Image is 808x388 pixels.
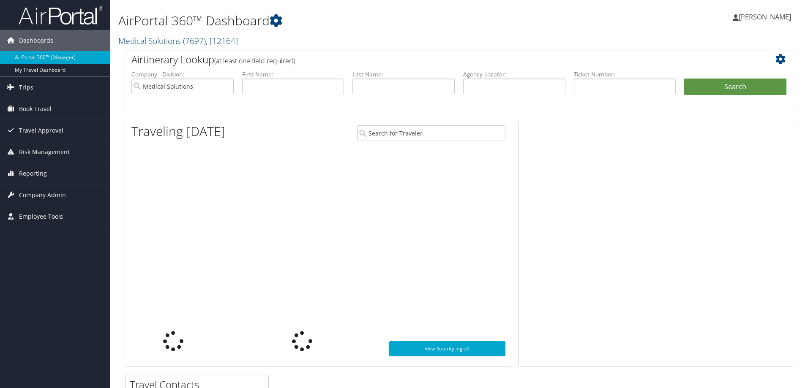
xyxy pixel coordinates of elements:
[19,30,53,51] span: Dashboards
[131,70,234,79] label: Company - Division:
[739,12,791,22] span: [PERSON_NAME]
[118,35,238,46] a: Medical Solutions
[19,98,52,119] span: Book Travel
[19,163,47,184] span: Reporting
[214,56,295,65] span: (at least one field required)
[183,35,206,46] span: ( 7697 )
[352,70,455,79] label: Last Name:
[118,12,573,30] h1: AirPortal 360™ Dashboard
[684,79,786,95] button: Search
[131,52,731,67] h2: Airtinerary Lookup
[19,120,63,141] span: Travel Approval
[19,5,103,25] img: airportal-logo.png
[574,70,676,79] label: Ticket Number:
[242,70,344,79] label: First Name:
[463,70,565,79] label: Agency Locator:
[389,341,505,356] a: View SecurityLogic®
[206,35,238,46] span: , [ 12164 ]
[357,125,505,141] input: Search for Traveler
[19,77,33,98] span: Trips
[733,4,800,30] a: [PERSON_NAME]
[131,122,225,140] h1: Traveling [DATE]
[19,141,70,163] span: Risk Management
[19,185,66,206] span: Company Admin
[19,206,63,227] span: Employee Tools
